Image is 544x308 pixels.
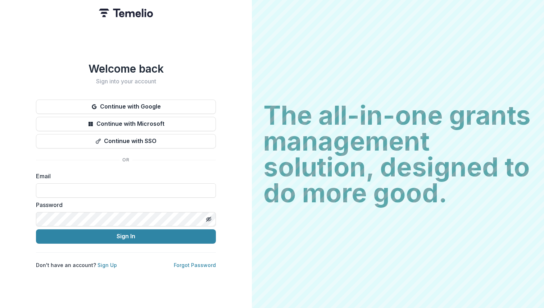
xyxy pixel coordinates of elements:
img: Temelio [99,9,153,17]
a: Forgot Password [174,262,216,268]
h2: Sign into your account [36,78,216,85]
button: Toggle password visibility [203,213,214,225]
button: Continue with Microsoft [36,117,216,131]
h1: Welcome back [36,62,216,75]
a: Sign Up [98,262,117,268]
button: Continue with Google [36,100,216,114]
label: Email [36,172,212,180]
button: Continue with SSO [36,134,216,148]
p: Don't have an account? [36,261,117,269]
button: Sign In [36,229,216,244]
label: Password [36,201,212,209]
